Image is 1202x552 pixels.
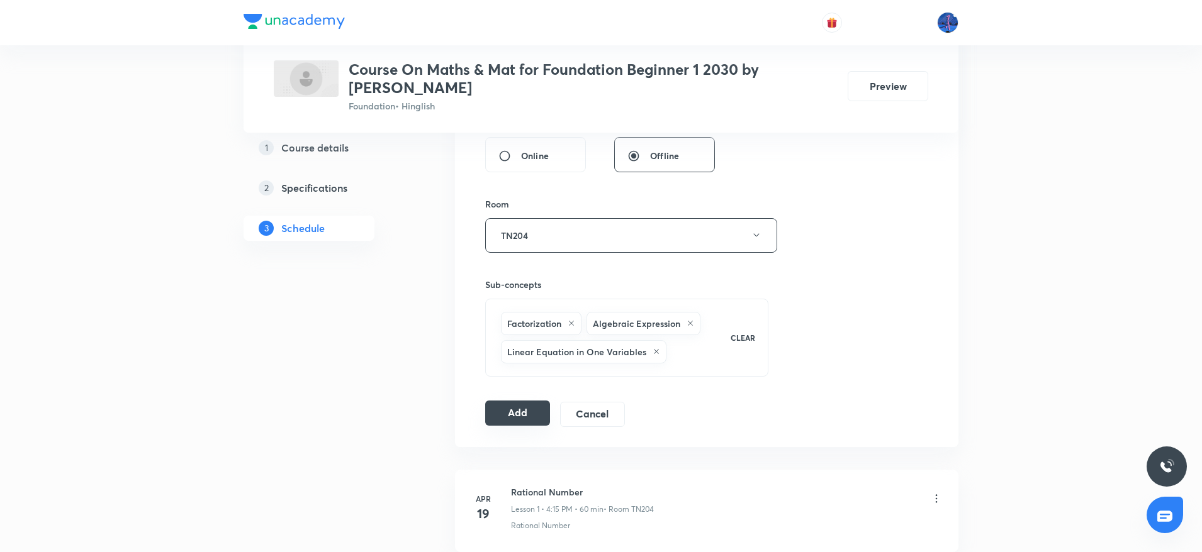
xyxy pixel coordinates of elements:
[507,345,646,358] h6: Linear Equation in One Variables
[274,60,339,97] img: D4AB16EA-1E8B-41FB-8687-B00A45F5589B_plus.png
[650,149,679,162] span: Offline
[259,221,274,236] p: 3
[471,493,496,504] h6: Apr
[485,218,777,253] button: TN204
[281,140,349,155] h5: Course details
[731,332,755,343] p: CLEAR
[511,504,604,515] p: Lesson 1 • 4:15 PM • 60 min
[604,504,654,515] p: • Room TN204
[826,17,838,28] img: avatar
[511,520,570,531] p: Rational Number
[1159,459,1174,474] img: ttu
[485,278,768,291] h6: Sub-concepts
[281,221,325,236] h5: Schedule
[259,180,274,196] p: 2
[593,317,680,330] h6: Algebraic Expression
[560,402,625,427] button: Cancel
[349,60,838,97] h3: Course On Maths & Mat for Foundation Beginner 1 2030 by [PERSON_NAME]
[244,135,415,160] a: 1Course details
[244,175,415,201] a: 2Specifications
[511,485,654,499] h6: Rational Number
[349,99,838,113] p: Foundation • Hinglish
[848,71,928,101] button: Preview
[281,180,347,196] h5: Specifications
[471,504,496,523] h4: 19
[485,400,550,426] button: Add
[259,140,274,155] p: 1
[521,149,549,162] span: Online
[244,14,345,29] img: Company Logo
[822,13,842,33] button: avatar
[937,12,958,33] img: Mahesh Bhat
[507,317,561,330] h6: Factorization
[485,197,509,211] h6: Room
[244,14,345,32] a: Company Logo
